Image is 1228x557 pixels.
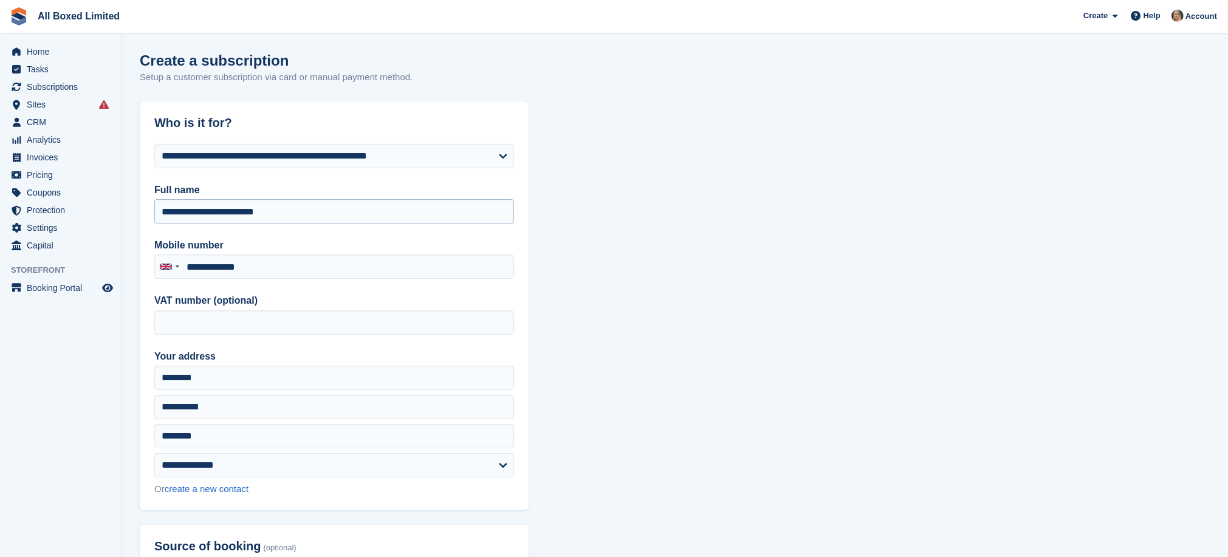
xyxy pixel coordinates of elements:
[100,281,115,295] a: Preview store
[27,96,100,113] span: Sites
[6,43,115,60] a: menu
[6,279,115,296] a: menu
[1144,10,1161,22] span: Help
[27,166,100,183] span: Pricing
[154,116,514,130] h2: Who is it for?
[6,131,115,148] a: menu
[27,131,100,148] span: Analytics
[27,279,100,296] span: Booking Portal
[6,202,115,219] a: menu
[154,293,514,308] label: VAT number (optional)
[165,484,249,494] a: create a new contact
[6,184,115,201] a: menu
[27,149,100,166] span: Invoices
[140,52,289,69] h1: Create a subscription
[27,202,100,219] span: Protection
[6,61,115,78] a: menu
[154,183,514,197] label: Full name
[6,114,115,131] a: menu
[27,61,100,78] span: Tasks
[27,184,100,201] span: Coupons
[6,149,115,166] a: menu
[6,237,115,254] a: menu
[1185,10,1217,22] span: Account
[154,482,514,496] div: Or
[140,70,413,84] p: Setup a customer subscription via card or manual payment method.
[6,96,115,113] a: menu
[154,539,261,553] span: Source of booking
[154,349,514,364] label: Your address
[154,238,514,253] label: Mobile number
[27,219,100,236] span: Settings
[27,237,100,254] span: Capital
[99,100,109,109] i: Smart entry sync failures have occurred
[1083,10,1108,22] span: Create
[27,78,100,95] span: Subscriptions
[6,166,115,183] a: menu
[155,255,183,278] div: United Kingdom: +44
[33,6,125,26] a: All Boxed Limited
[10,7,28,26] img: stora-icon-8386f47178a22dfd0bd8f6a31ec36ba5ce8667c1dd55bd0f319d3a0aa187defe.svg
[6,78,115,95] a: menu
[6,219,115,236] a: menu
[27,43,100,60] span: Home
[1171,10,1184,22] img: Sandie Mills
[11,264,121,276] span: Storefront
[27,114,100,131] span: CRM
[264,544,297,553] span: (optional)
